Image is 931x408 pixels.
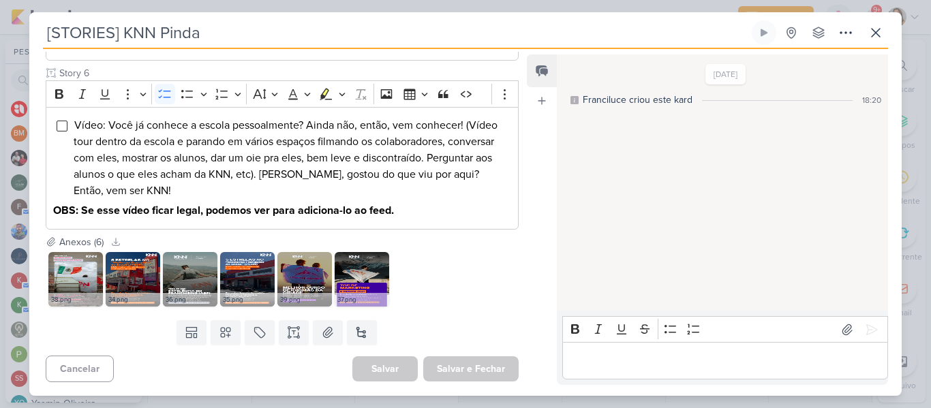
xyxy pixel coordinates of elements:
[57,66,519,80] input: Texto sem título
[163,293,217,307] div: 36.png
[163,252,217,307] img: kjH7kjf5Oe8F0Zs7f0lmQiGbgCi4nvkKaHULfTlS.png
[562,316,888,343] div: Editor toolbar
[220,252,275,307] img: 8BQWC6NHsauSBPALYugORdV563Qzg0IWH9wvQ7Yh.png
[106,293,160,307] div: 34.png
[759,27,769,38] div: Ligar relógio
[48,252,103,307] img: OSHEJ7wcnrTegsuZmcnhSyb7oApUkmo7QCBTOYZL.png
[277,293,332,307] div: 39.png
[53,204,394,217] strong: OBS: Se esse vídeo ficar legal, podemos ver para adiciona-lo ao feed.
[220,293,275,307] div: 35.png
[277,252,332,307] img: fpysErHMBR5j2SWPjOz5VGSawibBndmObjDvPvSx.png
[335,252,389,307] img: PSn7qJ5t2DuN3Q0KydUTDwIp88poSw07jxR0yTh8.png
[46,107,519,230] div: Editor editing area: main
[106,252,160,307] img: 1Kjvr0z0Su3bSDMvGxu7H5HdMszZcXW70VixP50Q.png
[46,356,114,382] button: Cancelar
[583,93,692,107] div: Franciluce criou este kard
[562,342,888,379] div: Editor editing area: main
[335,293,389,307] div: 37.png
[862,94,881,106] div: 18:20
[48,293,103,307] div: 38.png
[43,20,749,45] input: Kard Sem Título
[74,119,498,198] span: Vídeo: Você já conhece a escola pessoalmente? Ainda não, então, vem conhecer! (Vídeo tour dentro ...
[59,235,104,249] div: Anexos (6)
[46,80,519,107] div: Editor toolbar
